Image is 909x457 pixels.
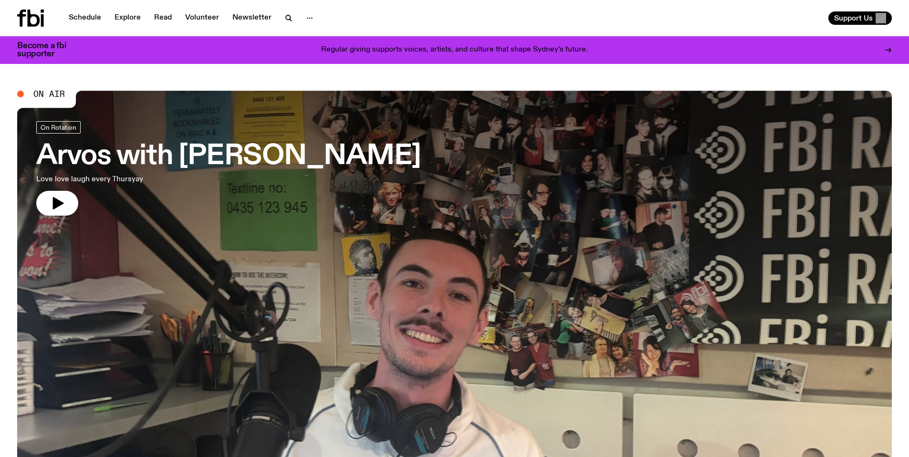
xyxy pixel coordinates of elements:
[33,90,65,98] span: On Air
[179,11,225,25] a: Volunteer
[834,14,873,22] span: Support Us
[148,11,178,25] a: Read
[17,42,78,58] h3: Become a fbi supporter
[36,143,421,170] h3: Arvos with [PERSON_NAME]
[36,121,421,216] a: Arvos with [PERSON_NAME]Love love laugh every Thursyay
[36,121,81,134] a: On Rotation
[321,46,588,54] p: Regular giving supports voices, artists, and culture that shape Sydney’s future.
[41,124,76,131] span: On Rotation
[36,174,281,185] p: Love love laugh every Thursyay
[828,11,892,25] button: Support Us
[63,11,107,25] a: Schedule
[227,11,277,25] a: Newsletter
[109,11,146,25] a: Explore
